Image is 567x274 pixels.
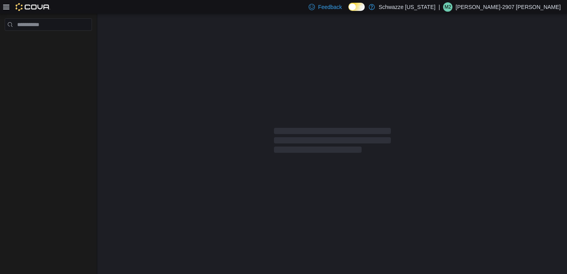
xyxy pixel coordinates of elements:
[274,129,391,154] span: Loading
[445,2,451,12] span: M2
[348,3,365,11] input: Dark Mode
[318,3,342,11] span: Feedback
[438,2,440,12] p: |
[16,3,50,11] img: Cova
[456,2,561,12] p: [PERSON_NAME]-2907 [PERSON_NAME]
[379,2,436,12] p: Schwazze [US_STATE]
[443,2,452,12] div: Matthew-2907 Padilla
[5,32,92,51] nav: Complex example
